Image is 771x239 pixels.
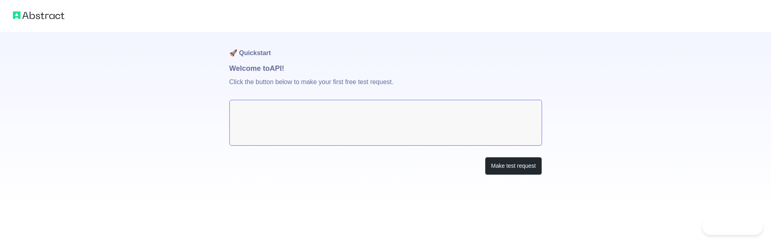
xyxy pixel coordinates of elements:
button: Make test request [485,157,542,175]
h1: Welcome to API! [229,63,542,74]
iframe: Toggle Customer Support [702,218,763,235]
p: Click the button below to make your first free test request. [229,74,542,100]
h1: 🚀 Quickstart [229,32,542,63]
img: Abstract logo [13,10,64,21]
